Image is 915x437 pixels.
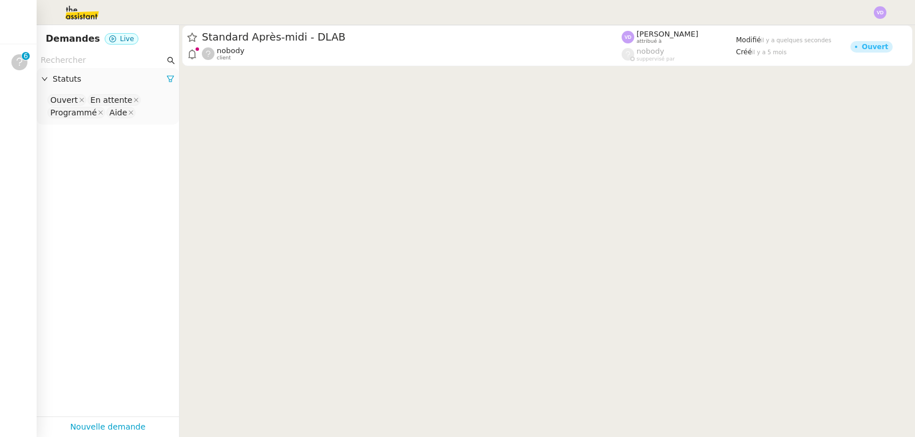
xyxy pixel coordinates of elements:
span: Live [120,35,134,43]
div: Statuts [37,68,179,90]
img: svg [622,31,634,43]
span: il y a 5 mois [752,49,787,55]
nz-select-item: Aide [106,107,136,118]
span: nobody [636,47,664,55]
app-user-detailed-label: client [202,46,622,61]
nz-badge-sup: 6 [22,52,30,60]
span: Créé [736,48,752,56]
nz-page-header-title: Demandes [46,31,100,47]
span: Statuts [53,73,166,86]
span: suppervisé par [636,56,675,62]
p: 6 [23,52,28,62]
span: attribué à [636,38,662,45]
app-user-label: attribué à [622,30,736,45]
nz-select-item: En attente [87,94,141,106]
span: Modifié [736,36,761,44]
a: Nouvelle demande [70,420,146,434]
div: En attente [90,95,132,105]
nz-select-item: Programmé [47,107,105,118]
span: il y a quelques secondes [761,37,832,43]
nz-select-item: Ouvert [47,94,86,106]
div: Aide [109,107,127,118]
span: nobody [217,46,244,55]
span: client [217,55,231,61]
img: svg [874,6,886,19]
span: Standard Après-midi - DLAB [202,32,622,42]
div: Ouvert [50,95,78,105]
span: [PERSON_NAME] [636,30,698,38]
div: Programmé [50,107,97,118]
app-user-label: suppervisé par [622,47,736,62]
input: Rechercher [41,54,165,67]
div: Ouvert [862,43,888,50]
